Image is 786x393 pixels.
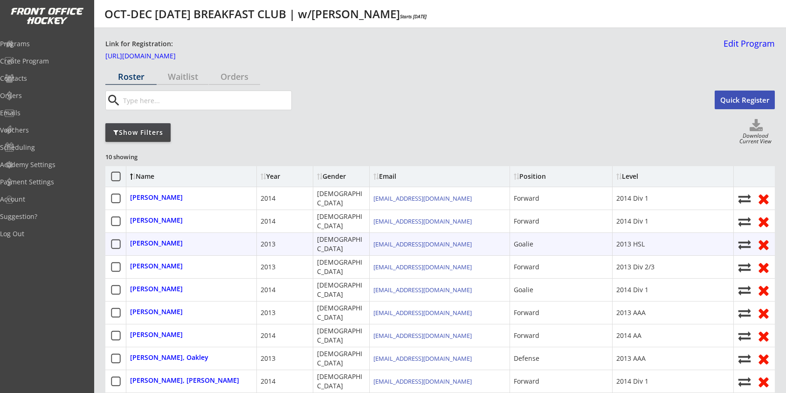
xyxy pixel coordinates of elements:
[738,261,752,274] button: Move player
[261,194,276,203] div: 2014
[616,285,648,295] div: 2014 Div 1
[756,237,771,252] button: Remove from roster (no refund)
[105,53,199,63] a: [URL][DOMAIN_NAME]
[130,354,208,362] div: [PERSON_NAME], Oakley
[373,309,472,317] a: [EMAIL_ADDRESS][DOMAIN_NAME]
[261,308,276,317] div: 2013
[373,217,472,225] a: [EMAIL_ADDRESS][DOMAIN_NAME]
[514,194,539,203] div: Forward
[317,326,365,344] div: [DEMOGRAPHIC_DATA]
[756,283,771,297] button: Remove from roster (no refund)
[738,330,752,342] button: Move player
[317,235,365,253] div: [DEMOGRAPHIC_DATA]
[373,173,457,180] div: Email
[616,331,641,340] div: 2014 AA
[756,260,771,274] button: Remove from roster (no refund)
[157,72,208,81] div: Waitlist
[373,194,472,203] a: [EMAIL_ADDRESS][DOMAIN_NAME]
[105,128,171,137] div: Show Filters
[756,306,771,320] button: Remove from roster (no refund)
[738,192,752,205] button: Move player
[130,262,183,270] div: [PERSON_NAME]
[261,217,276,226] div: 2014
[261,331,276,340] div: 2014
[209,72,260,81] div: Orders
[373,286,472,294] a: [EMAIL_ADDRESS][DOMAIN_NAME]
[317,303,365,322] div: [DEMOGRAPHIC_DATA]
[104,8,427,20] div: OCT-DEC [DATE] BREAKFAST CLUB | w/[PERSON_NAME]
[373,263,472,271] a: [EMAIL_ADDRESS][DOMAIN_NAME]
[514,377,539,386] div: Forward
[616,308,646,317] div: 2013 AAA
[373,331,472,340] a: [EMAIL_ADDRESS][DOMAIN_NAME]
[130,217,183,225] div: [PERSON_NAME]
[738,215,752,228] button: Move player
[130,194,183,202] div: [PERSON_NAME]
[373,240,472,248] a: [EMAIL_ADDRESS][DOMAIN_NAME]
[720,39,775,56] a: Edit Program
[736,133,775,146] div: Download Current View
[261,239,276,249] div: 2013
[514,285,533,295] div: Goalie
[105,39,174,49] div: Link for Registration:
[373,354,472,363] a: [EMAIL_ADDRESS][DOMAIN_NAME]
[756,374,771,389] button: Remove from roster (no refund)
[616,239,645,249] div: 2013 HSL
[261,377,276,386] div: 2014
[514,262,539,272] div: Forward
[261,354,276,363] div: 2013
[514,239,533,249] div: Goalie
[130,285,183,293] div: [PERSON_NAME]
[738,238,752,251] button: Move player
[756,214,771,229] button: Remove from roster (no refund)
[514,217,539,226] div: Forward
[514,331,539,340] div: Forward
[317,372,365,390] div: [DEMOGRAPHIC_DATA]
[756,329,771,343] button: Remove from roster (no refund)
[400,13,427,20] em: Starts [DATE]
[261,285,276,295] div: 2014
[738,375,752,388] button: Move player
[514,173,598,180] div: Position
[756,191,771,206] button: Remove from roster (no refund)
[130,377,239,385] div: [PERSON_NAME], [PERSON_NAME]
[317,349,365,367] div: [DEMOGRAPHIC_DATA]
[616,173,700,180] div: Level
[317,173,365,180] div: Gender
[106,93,121,108] button: search
[317,189,365,207] div: [DEMOGRAPHIC_DATA]
[130,331,183,339] div: [PERSON_NAME]
[373,377,472,386] a: [EMAIL_ADDRESS][DOMAIN_NAME]
[715,91,775,109] button: Quick Register
[10,7,84,25] img: FOH%20White%20Logo%20Transparent.png
[616,194,648,203] div: 2014 Div 1
[261,173,309,180] div: Year
[317,258,365,276] div: [DEMOGRAPHIC_DATA]
[130,173,206,180] div: Name
[514,308,539,317] div: Forward
[616,217,648,226] div: 2014 Div 1
[261,262,276,272] div: 2013
[738,307,752,319] button: Move player
[756,351,771,366] button: Remove from roster (no refund)
[738,119,775,133] button: Click to download full roster. Your browser settings may try to block it, check your security set...
[317,281,365,299] div: [DEMOGRAPHIC_DATA]
[514,354,539,363] div: Defense
[616,354,646,363] div: 2013 AAA
[317,212,365,230] div: [DEMOGRAPHIC_DATA]
[616,377,648,386] div: 2014 Div 1
[105,72,157,81] div: Roster
[105,153,172,161] div: 10 showing
[130,308,183,316] div: [PERSON_NAME]
[738,352,752,365] button: Move player
[121,91,291,110] input: Type here...
[130,239,183,247] div: [PERSON_NAME]
[616,262,655,272] div: 2013 Div 2/3
[738,284,752,296] button: Move player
